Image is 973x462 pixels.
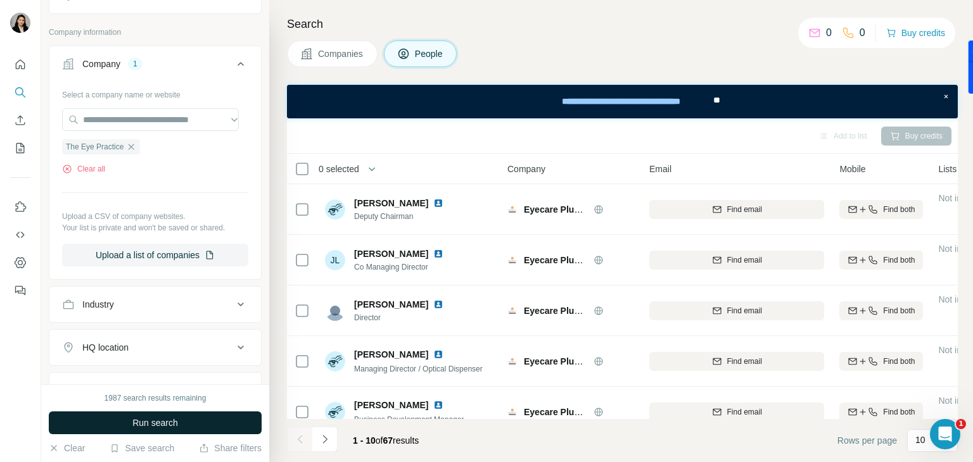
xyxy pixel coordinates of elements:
span: Eyecare Plus Optometry [524,356,626,366]
span: Find both [883,356,915,367]
img: Avatar [325,402,345,422]
button: Find both [839,251,923,270]
span: 1 [956,419,966,429]
button: Clear all [62,163,105,175]
span: Eyecare Plus Optometry [524,407,626,417]
span: Rows per page [837,434,897,447]
img: Logo of Eyecare Plus Optometry [507,255,518,265]
span: Business Development Manager [354,415,464,424]
div: JL [325,250,345,270]
button: Find email [649,352,824,371]
button: Use Surfe API [10,223,30,246]
span: Companies [318,47,364,60]
span: Find email [727,254,762,266]
img: Logo of Eyecare Plus Optometry [507,306,518,316]
button: Dashboard [10,251,30,274]
button: Annual revenue ($) [49,375,261,406]
p: Company information [49,27,262,38]
span: [PERSON_NAME] [354,197,428,209]
span: People [415,47,444,60]
div: HQ location [82,341,129,354]
div: Industry [82,298,114,311]
img: Logo of Eyecare Plus Optometry [507,407,518,417]
div: 1987 search results remaining [105,392,207,404]
button: My lists [10,137,30,159]
img: Avatar [325,301,345,321]
p: 0 [826,25,832,41]
iframe: Intercom live chat [930,419,960,449]
span: Lists [938,163,957,175]
img: Logo of Eyecare Plus Optometry [507,356,518,366]
button: Enrich CSV [10,109,30,132]
button: Upload a list of companies [62,244,248,266]
span: Run search [132,416,178,429]
button: Feedback [10,279,30,302]
button: Navigate to next page [312,427,338,452]
button: Find both [839,200,923,219]
span: Deputy Chairman [354,211,448,222]
span: Managing Director / Optical Dispenser [354,365,483,373]
button: HQ location [49,332,261,363]
span: Email [649,163,671,175]
span: 0 selected [319,163,359,175]
span: 1 - 10 [353,435,376,446]
span: Eyecare Plus Optometry [524,306,626,316]
span: Find email [727,305,762,316]
img: Avatar [10,13,30,33]
span: Mobile [839,163,865,175]
button: Search [10,81,30,104]
button: Save search [110,442,174,454]
button: Industry [49,289,261,320]
div: 1 [128,58,143,70]
span: Find both [883,305,915,316]
img: LinkedIn logo [433,400,443,410]
span: Find both [883,204,915,215]
button: Clear [49,442,85,454]
span: 67 [383,435,393,446]
span: Director [354,312,448,323]
button: Find email [649,301,824,320]
img: LinkedIn logo [433,198,443,208]
p: 0 [860,25,865,41]
img: LinkedIn logo [433,349,443,359]
img: Logo of Eyecare Plus Optometry [507,204,518,215]
img: Avatar [325,351,345,371]
button: Find both [839,403,923,421]
img: LinkedIn logo [433,249,443,259]
span: results [353,435,419,446]
div: Company [82,58,120,70]
button: Find email [649,403,824,421]
span: [PERSON_NAME] [354,247,428,260]
button: Find both [839,301,923,320]
span: [PERSON_NAME] [354,348,428,361]
button: Find both [839,352,923,371]
img: LinkedIn logo [433,299,443,309]
img: Avatar [325,199,345,220]
button: Company1 [49,49,261,84]
span: Find both [883,254,915,266]
span: Company [507,163,545,175]
span: Find email [727,356,762,367]
span: The Eye Practice [66,141,124,153]
div: Select a company name or website [62,84,248,101]
span: [PERSON_NAME] [354,298,428,311]
button: Use Surfe on LinkedIn [10,196,30,218]
span: [PERSON_NAME] [354,399,428,411]
button: Buy credits [886,24,945,42]
p: Upload a CSV of company websites. [62,211,248,222]
span: Find email [727,204,762,215]
span: Find email [727,406,762,418]
iframe: Banner [287,85,958,118]
p: Your list is private and won't be saved or shared. [62,222,248,234]
h4: Search [287,15,958,33]
span: Find both [883,406,915,418]
p: 10 [915,434,925,446]
span: Eyecare Plus Optometry [524,255,626,265]
span: Co Managing Director [354,261,448,273]
button: Share filters [199,442,262,454]
button: Run search [49,411,262,434]
button: Find email [649,251,824,270]
span: Eyecare Plus Optometry [524,204,626,215]
span: of [376,435,383,446]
